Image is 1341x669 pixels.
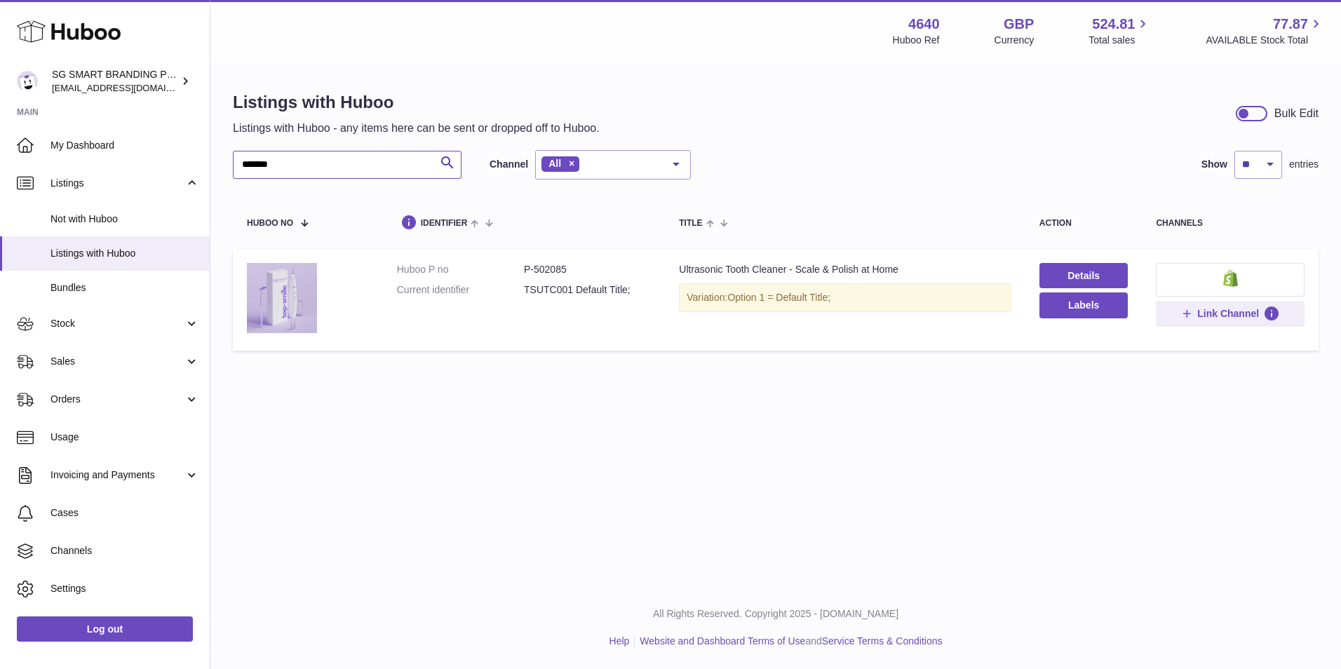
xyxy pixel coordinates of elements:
h1: Listings with Huboo [233,91,600,114]
span: Option 1 = Default Title; [727,292,830,303]
span: [EMAIL_ADDRESS][DOMAIN_NAME] [52,82,206,93]
li: and [635,635,942,648]
span: AVAILABLE Stock Total [1206,34,1324,47]
img: Ultrasonic Tooth Cleaner - Scale & Polish at Home [247,263,317,333]
dd: TSUTC001 Default Title; [524,283,651,297]
span: Listings [50,177,184,190]
span: Link Channel [1197,307,1259,320]
span: 524.81 [1092,15,1135,34]
a: Service Terms & Conditions [822,635,943,647]
div: action [1039,219,1128,228]
img: internalAdmin-4640@internal.huboo.com [17,71,38,92]
dt: Huboo P no [397,263,524,276]
dt: Current identifier [397,283,524,297]
span: Cases [50,506,199,520]
label: Channel [490,158,528,171]
div: Huboo Ref [893,34,940,47]
span: title [679,219,702,228]
a: 77.87 AVAILABLE Stock Total [1206,15,1324,47]
dd: P-502085 [524,263,651,276]
strong: 4640 [908,15,940,34]
span: All [548,158,561,169]
strong: GBP [1004,15,1034,34]
div: channels [1156,219,1305,228]
span: Not with Huboo [50,212,199,226]
span: Usage [50,431,199,444]
div: Currency [995,34,1035,47]
a: Log out [17,616,193,642]
div: Bulk Edit [1274,106,1319,121]
button: Labels [1039,292,1128,318]
span: Orders [50,393,184,406]
span: identifier [421,219,468,228]
span: entries [1289,158,1319,171]
span: My Dashboard [50,139,199,152]
span: Sales [50,355,184,368]
span: 77.87 [1273,15,1308,34]
a: Help [609,635,630,647]
p: All Rights Reserved. Copyright 2025 - [DOMAIN_NAME] [222,607,1330,621]
span: Invoicing and Payments [50,468,184,482]
a: 524.81 Total sales [1089,15,1151,47]
span: Bundles [50,281,199,295]
span: Total sales [1089,34,1151,47]
span: Channels [50,544,199,557]
span: Stock [50,317,184,330]
p: Listings with Huboo - any items here can be sent or dropped off to Huboo. [233,121,600,136]
div: Variation: [679,283,1011,312]
span: Settings [50,582,199,595]
a: Website and Dashboard Terms of Use [640,635,805,647]
a: Details [1039,263,1128,288]
label: Show [1201,158,1227,171]
span: Huboo no [247,219,293,228]
span: Listings with Huboo [50,247,199,260]
div: Ultrasonic Tooth Cleaner - Scale & Polish at Home [679,263,1011,276]
div: SG SMART BRANDING PTE. LTD. [52,68,178,95]
img: shopify-small.png [1223,270,1238,287]
button: Link Channel [1156,301,1305,326]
